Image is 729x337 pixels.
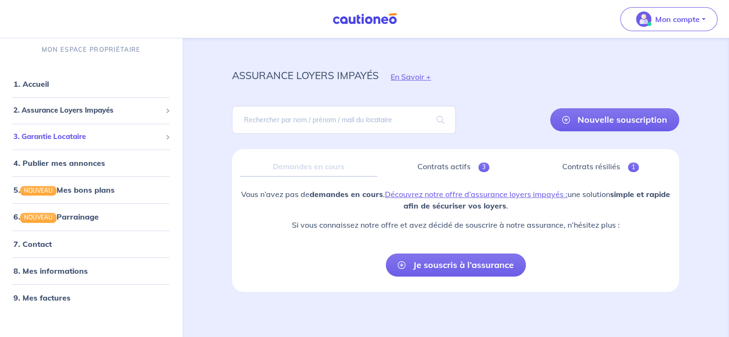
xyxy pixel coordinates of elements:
div: 4. Publier mes annonces [4,153,178,173]
div: 2. Assurance Loyers Impayés [4,101,178,120]
strong: demandes en cours [310,189,383,199]
img: Cautioneo [329,13,401,25]
button: illu_account_valid_menu.svgMon compte [620,7,717,31]
a: 8. Mes informations [13,266,88,276]
a: Découvrez notre offre d’assurance loyers impayés : [385,189,567,199]
a: 9. Mes factures [13,293,70,302]
span: 3 [478,163,489,172]
img: illu_account_valid_menu.svg [636,12,651,27]
div: 9. Mes factures [4,288,178,307]
a: Nouvelle souscription [550,108,679,131]
span: 1 [628,163,639,172]
button: En Savoir + [379,63,443,91]
a: 6.NOUVEAUParrainage [13,212,99,222]
p: assurance loyers impayés [232,67,379,84]
a: 5.NOUVEAUMes bons plans [13,185,115,195]
a: Je souscris à l’assurance [386,254,526,277]
a: Contrats actifs3 [385,157,522,177]
p: Mon compte [655,13,700,25]
p: Vous n’avez pas de . une solution . [240,188,671,211]
div: 6.NOUVEAUParrainage [4,208,178,227]
a: 1. Accueil [13,79,49,89]
span: search [425,106,456,133]
div: 3. Garantie Locataire [4,128,178,146]
div: 7. Contact [4,234,178,254]
a: 7. Contact [13,239,52,249]
input: Rechercher par nom / prénom / mail du locataire [232,106,455,134]
span: 2. Assurance Loyers Impayés [13,105,162,116]
a: 4. Publier mes annonces [13,158,105,168]
div: 1. Accueil [4,74,178,93]
div: 8. Mes informations [4,261,178,280]
span: 3. Garantie Locataire [13,131,162,142]
p: Si vous connaissez notre offre et avez décidé de souscrire à notre assurance, n’hésitez plus : [240,219,671,231]
p: MON ESPACE PROPRIÉTAIRE [42,45,140,54]
a: Contrats résiliés1 [530,157,671,177]
div: 5.NOUVEAUMes bons plans [4,180,178,199]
